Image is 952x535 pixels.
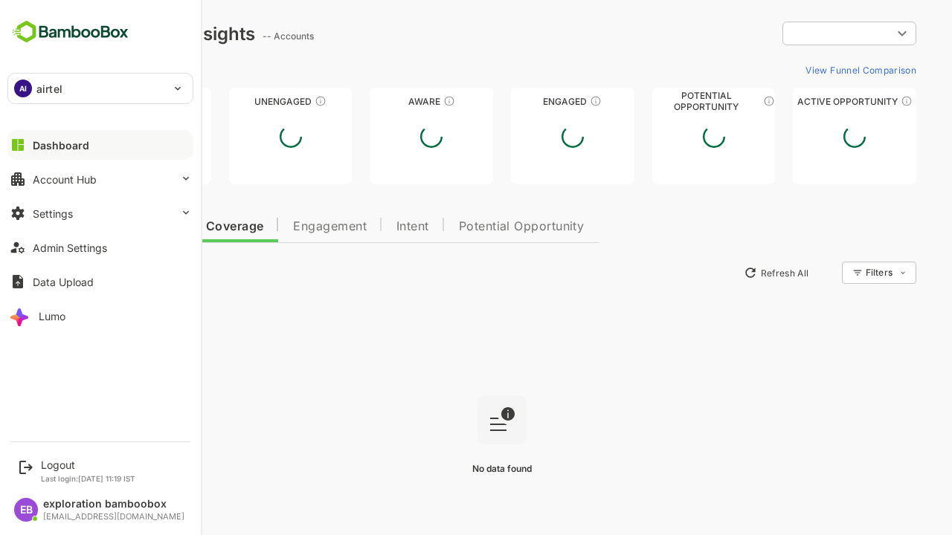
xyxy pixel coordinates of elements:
[36,259,144,286] button: New Insights
[730,20,864,47] div: ​
[121,95,133,107] div: These accounts have not been engaged with for a defined time period
[33,276,94,288] div: Data Upload
[7,18,133,46] img: BambooboxFullLogoMark.5f36c76dfaba33ec1ec1367b70bb1252.svg
[812,259,864,286] div: Filters
[14,498,38,522] div: EB
[747,58,864,82] button: View Funnel Comparison
[814,267,840,278] div: Filters
[538,95,550,107] div: These accounts are warm, further nurturing would qualify them to MQAs
[7,164,193,194] button: Account Hub
[7,130,193,160] button: Dashboard
[7,198,193,228] button: Settings
[741,96,864,107] div: Active Opportunity
[263,95,274,107] div: These accounts have not shown enough engagement and need nurturing
[36,81,62,97] p: airtel
[241,221,315,233] span: Engagement
[41,458,135,471] div: Logout
[33,241,107,254] div: Admin Settings
[36,96,159,107] div: Unreached
[420,463,480,474] span: No data found
[43,512,184,522] div: [EMAIL_ADDRESS][DOMAIN_NAME]
[39,310,65,322] div: Lumo
[849,95,861,107] div: These accounts have open opportunities which might be at any of the Sales Stages
[407,221,533,233] span: Potential Opportunity
[210,30,266,42] ag: -- Accounts
[14,80,32,97] div: AI
[318,96,441,107] div: Aware
[41,474,135,483] p: Last login: [DATE] 11:19 IST
[391,95,403,107] div: These accounts have just entered the buying cycle and need further nurturing
[33,207,73,220] div: Settings
[51,221,211,233] span: Data Quality and Coverage
[7,233,193,262] button: Admin Settings
[344,221,377,233] span: Intent
[8,74,193,103] div: AIairtel
[33,139,89,152] div: Dashboard
[33,173,97,186] div: Account Hub
[36,23,203,45] div: Dashboard Insights
[685,261,763,285] button: Refresh All
[711,95,723,107] div: These accounts are MQAs and can be passed on to Inside Sales
[600,96,724,107] div: Potential Opportunity
[459,96,582,107] div: Engaged
[7,301,193,331] button: Lumo
[43,498,184,510] div: exploration bamboobox
[177,96,300,107] div: Unengaged
[7,267,193,296] button: Data Upload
